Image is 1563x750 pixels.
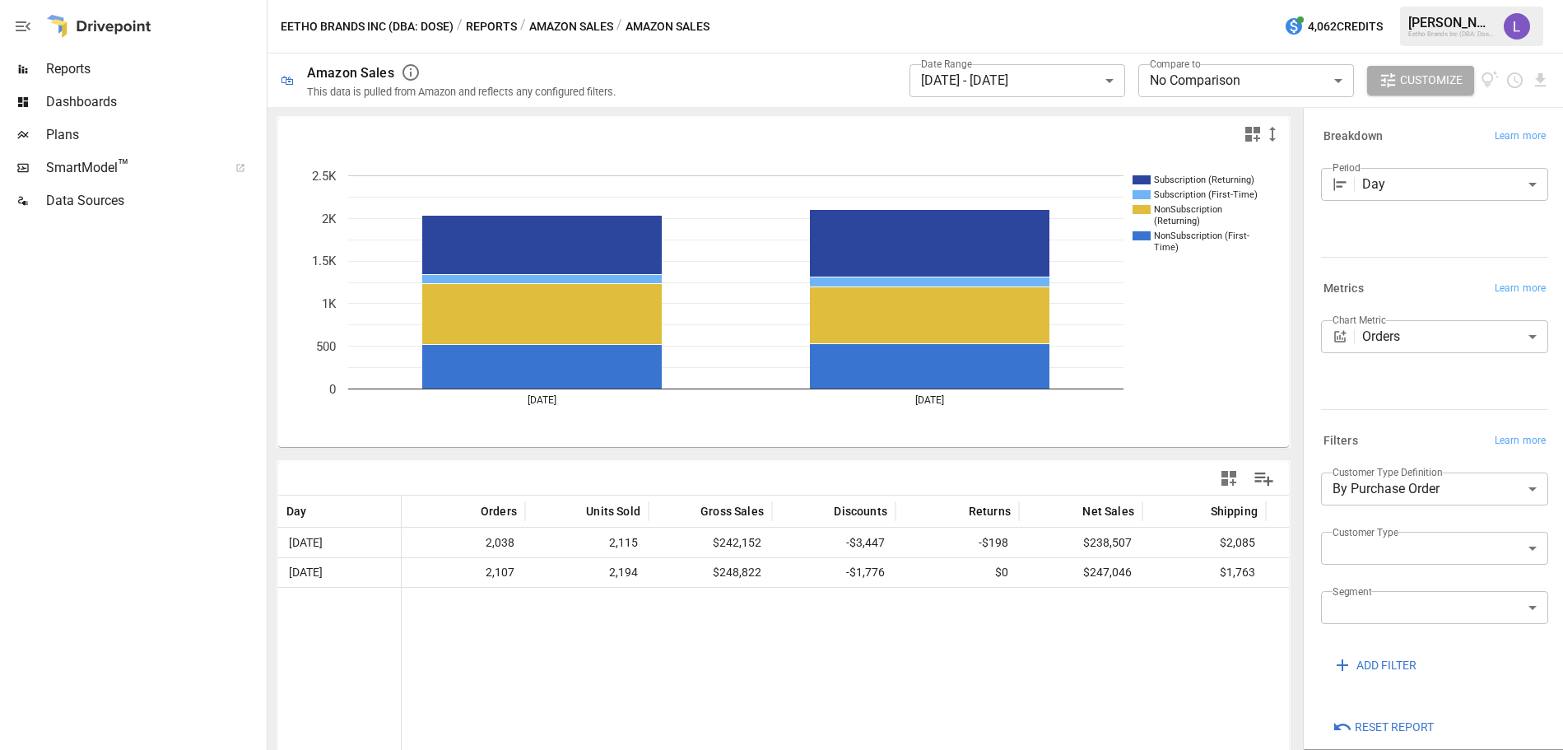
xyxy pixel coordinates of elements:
[1138,64,1354,97] div: No Comparison
[1323,280,1364,298] h6: Metrics
[1154,189,1258,200] text: Subscription (First-Time)
[780,529,887,557] span: -$3,447
[1154,231,1249,241] text: NonSubscription (First-
[46,125,263,145] span: Plans
[904,558,1011,587] span: $0
[616,16,622,37] div: /
[286,558,393,587] span: [DATE]
[1333,525,1398,539] label: Customer Type
[533,558,640,587] span: 2,194
[481,503,517,519] span: Orders
[1531,71,1550,90] button: Download report
[281,16,454,37] button: Eetho Brands Inc (DBA: Dose)
[457,16,463,37] div: /
[1274,558,1381,587] span: $884
[1211,503,1258,519] span: Shipping
[1323,128,1383,146] h6: Breakdown
[586,503,640,519] span: Units Sold
[657,529,764,557] span: $242,152
[322,212,337,226] text: 2K
[915,394,944,406] text: [DATE]
[1154,216,1200,226] text: (Returning)
[410,558,517,587] span: 2,107
[286,529,393,557] span: [DATE]
[1321,650,1428,680] button: ADD FILTER
[1308,16,1383,37] span: 4,062 Credits
[1494,3,1540,49] button: Lindsay North
[657,558,764,587] span: $248,822
[1408,30,1494,38] div: Eetho Brands Inc (DBA: Dose)
[1323,432,1358,450] h6: Filters
[1333,313,1386,327] label: Chart Metric
[1495,281,1546,297] span: Learn more
[1400,70,1463,91] span: Customize
[700,503,764,519] span: Gross Sales
[1367,66,1474,95] button: Customize
[1362,168,1548,201] div: Day
[1154,175,1254,185] text: Subscription (Returning)
[322,296,337,311] text: 1K
[1355,717,1434,738] span: Reset Report
[1151,558,1258,587] span: $1,763
[1245,460,1282,497] button: Manage Columns
[1481,66,1500,95] button: View documentation
[1333,161,1361,175] label: Period
[46,191,263,211] span: Data Sources
[528,394,556,406] text: [DATE]
[1495,128,1546,145] span: Learn more
[533,529,640,557] span: 2,115
[1151,529,1258,557] span: $2,085
[909,64,1125,97] div: [DATE] - [DATE]
[1505,71,1524,90] button: Schedule report
[46,92,263,112] span: Dashboards
[780,558,887,587] span: -$1,776
[1150,57,1201,71] label: Compare to
[466,16,517,37] button: Reports
[834,503,887,519] span: Discounts
[307,86,616,98] div: This data is pulled from Amazon and reflects any configured filters.
[278,151,1272,447] svg: A chart.
[1333,585,1371,599] label: Segment
[1504,13,1530,40] img: Lindsay North
[1154,204,1222,215] text: NonSubscription
[1154,242,1179,253] text: Time)
[529,16,613,37] button: Amazon Sales
[46,158,217,178] span: SmartModel
[312,254,337,268] text: 1.5K
[1082,503,1134,519] span: Net Sales
[118,156,129,176] span: ™
[46,59,263,79] span: Reports
[520,16,526,37] div: /
[1027,558,1134,587] span: $247,046
[1408,15,1494,30] div: [PERSON_NAME]
[1274,529,1381,557] span: $54
[329,382,336,397] text: 0
[904,529,1011,557] span: -$198
[1027,529,1134,557] span: $238,507
[316,339,336,354] text: 500
[1356,655,1416,676] span: ADD FILTER
[1321,473,1548,505] div: By Purchase Order
[286,503,307,519] span: Day
[281,72,294,88] div: 🛍
[1495,433,1546,450] span: Learn more
[410,529,517,557] span: 2,038
[1277,12,1389,42] button: 4,062Credits
[312,169,337,184] text: 2.5K
[1362,320,1548,353] div: Orders
[969,503,1011,519] span: Returns
[307,65,394,81] div: Amazon Sales
[1333,465,1443,479] label: Customer Type Definition
[921,57,972,71] label: Date Range
[1321,713,1445,743] button: Reset Report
